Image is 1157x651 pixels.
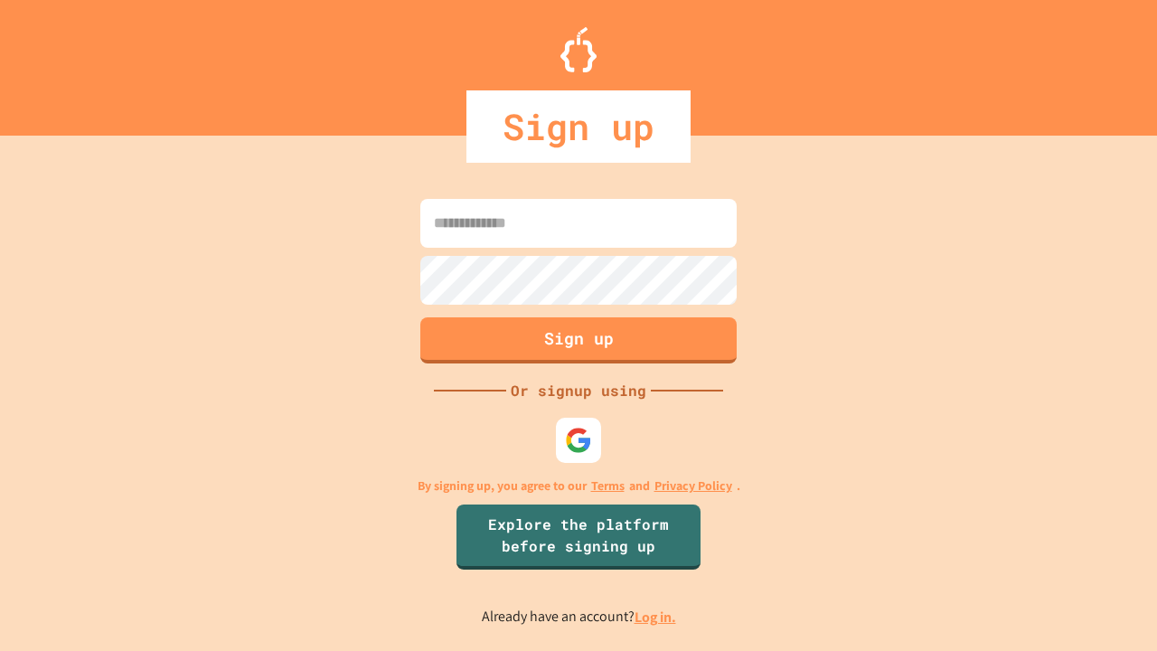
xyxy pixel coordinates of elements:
[506,380,651,401] div: Or signup using
[654,476,732,495] a: Privacy Policy
[456,505,701,570] a: Explore the platform before signing up
[635,608,676,627] a: Log in.
[565,427,592,454] img: google-icon.svg
[466,90,691,163] div: Sign up
[591,476,625,495] a: Terms
[420,317,737,363] button: Sign up
[418,476,740,495] p: By signing up, you agree to our and .
[560,27,597,72] img: Logo.svg
[482,606,676,628] p: Already have an account?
